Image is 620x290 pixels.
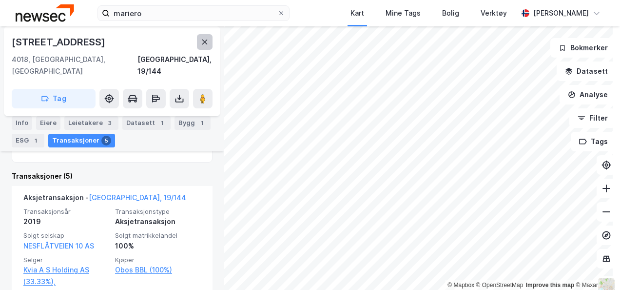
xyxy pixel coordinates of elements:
div: Transaksjoner [48,134,115,147]
div: [PERSON_NAME] [533,7,589,19]
div: [STREET_ADDRESS] [12,34,107,50]
div: 4018, [GEOGRAPHIC_DATA], [GEOGRAPHIC_DATA] [12,54,137,77]
div: Info [12,116,32,130]
div: Datasett [122,116,171,130]
div: 1 [31,136,40,145]
a: Mapbox [447,282,474,289]
a: NESFLÅTVEIEN 10 AS [23,242,94,250]
div: Kart [350,7,364,19]
a: Obos BBL (100%) [115,264,201,276]
span: Solgt matrikkelandel [115,231,201,240]
div: Kontrollprogram for chat [571,243,620,290]
div: Bolig [442,7,459,19]
div: Verktøy [481,7,507,19]
span: Transaksjonstype [115,207,201,216]
div: 1 [197,118,207,128]
div: [GEOGRAPHIC_DATA], 19/144 [137,54,213,77]
button: Bokmerker [550,38,616,58]
div: ESG [12,134,44,147]
button: Filter [569,108,616,128]
img: newsec-logo.f6e21ccffca1b3a03d2d.png [16,4,74,21]
a: OpenStreetMap [476,282,523,289]
a: Improve this map [526,282,574,289]
span: Kjøper [115,256,201,264]
button: Datasett [557,62,616,81]
span: Transaksjonsår [23,207,109,216]
div: Transaksjoner (5) [12,170,213,182]
button: Tags [571,132,616,151]
div: Eiere [36,116,60,130]
span: Solgt selskap [23,231,109,240]
button: Tag [12,89,96,108]
div: 2019 [23,216,109,228]
div: Aksjetransaksjon [115,216,201,228]
input: Søk på adresse, matrikkel, gårdeiere, leietakere eller personer [110,6,277,21]
div: 3 [105,118,115,128]
a: Kvia A S Holding AS (33.33%), [23,264,109,288]
div: Mine Tags [386,7,421,19]
div: Leietakere [64,116,118,130]
div: 100% [115,240,201,252]
span: Selger [23,256,109,264]
div: 1 [157,118,167,128]
iframe: Chat Widget [571,243,620,290]
div: Aksjetransaksjon - [23,192,186,207]
a: [GEOGRAPHIC_DATA], 19/144 [89,193,186,202]
button: Analyse [560,85,616,104]
div: Bygg [174,116,211,130]
div: 5 [101,136,111,145]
